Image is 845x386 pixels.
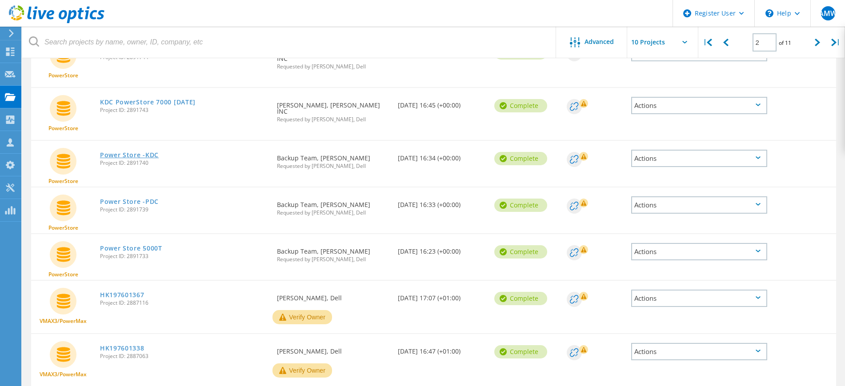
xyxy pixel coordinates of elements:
svg: \n [765,9,773,17]
div: Actions [631,243,767,260]
span: PowerStore [48,225,78,231]
span: Project ID: 2887063 [100,354,268,359]
span: Advanced [585,39,614,45]
div: [PERSON_NAME], [PERSON_NAME] INC [272,88,393,131]
a: Power Store -PDC [100,199,159,205]
span: of 11 [779,39,791,47]
span: Requested by [PERSON_NAME], Dell [277,257,389,262]
span: VMAX3/PowerMax [40,372,87,377]
div: [DATE] 16:33 (+00:00) [393,187,490,217]
span: PowerStore [48,126,78,131]
div: Complete [494,245,547,259]
div: | [698,27,717,58]
span: Project ID: 2891743 [100,107,268,113]
div: Actions [631,150,767,167]
div: Backup Team, [PERSON_NAME] [272,187,393,224]
span: PowerStore [48,272,78,277]
div: Complete [494,99,547,112]
div: Actions [631,343,767,360]
a: Power Store 5000T [100,245,162,251]
div: | [827,27,845,58]
div: [DATE] 16:34 (+00:00) [393,141,490,170]
div: [DATE] 16:45 (+00:00) [393,88,490,117]
a: HK197601367 [100,292,144,298]
button: Verify Owner [272,310,332,324]
div: [DATE] 16:23 (+00:00) [393,234,490,263]
div: Complete [494,292,547,305]
a: KDC PowerStore 7000 [DATE] [100,99,196,105]
span: PowerStore [48,179,78,184]
span: VMAX3/PowerMax [40,318,87,324]
button: Verify Owner [272,363,332,378]
div: Backup Team, [PERSON_NAME] [272,234,393,271]
span: Requested by [PERSON_NAME], Dell [277,210,389,215]
div: [DATE] 16:47 (+01:00) [393,334,490,363]
span: PowerStore [48,73,78,78]
span: Requested by [PERSON_NAME], Dell [277,64,389,69]
div: Backup Team, [PERSON_NAME] [272,141,393,178]
div: Complete [494,152,547,165]
input: Search projects by name, owner, ID, company, etc [22,27,557,58]
span: Project ID: 2887116 [100,300,268,306]
div: [DATE] 17:07 (+01:00) [393,281,490,310]
span: Requested by [PERSON_NAME], Dell [277,117,389,122]
div: Actions [631,290,767,307]
div: [PERSON_NAME], Dell [272,334,393,363]
div: Actions [631,196,767,214]
span: Project ID: 2891740 [100,160,268,166]
a: HK197601338 [100,345,144,351]
div: Complete [494,345,547,358]
a: Power Store -KDC [100,152,159,158]
div: [PERSON_NAME], Dell [272,281,393,310]
span: Project ID: 2891733 [100,254,268,259]
span: AMW [819,10,837,17]
div: Actions [631,97,767,114]
a: Live Optics Dashboard [9,19,104,25]
span: Requested by [PERSON_NAME], Dell [277,163,389,169]
div: Complete [494,199,547,212]
span: Project ID: 2891739 [100,207,268,212]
